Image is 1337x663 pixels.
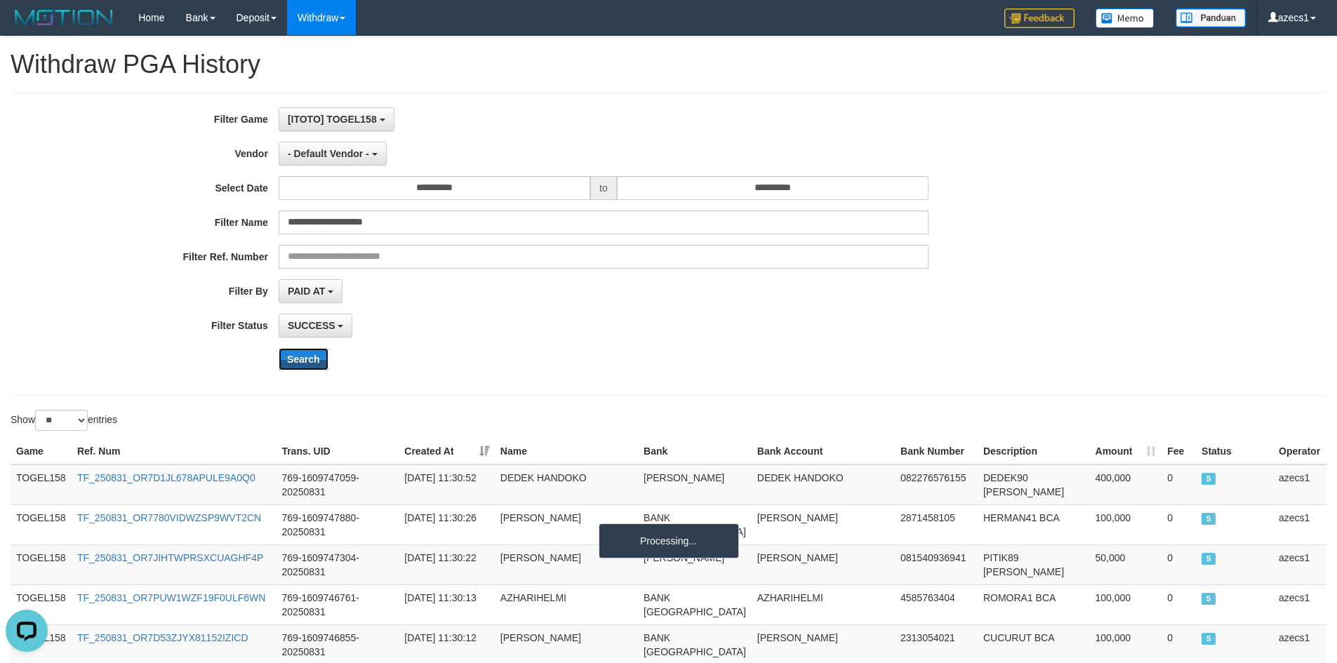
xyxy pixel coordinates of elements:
[279,142,387,166] button: - Default Vendor -
[279,107,394,131] button: [ITOTO] TOGEL158
[1202,473,1216,485] span: SUCCESS
[752,464,895,505] td: DEDEK HANDOKO
[895,584,978,624] td: 4585763404
[1196,438,1273,464] th: Status
[978,464,1090,505] td: DEDEK90 [PERSON_NAME]
[399,464,495,505] td: [DATE] 11:30:52
[978,504,1090,544] td: HERMAN41 BCA
[752,504,895,544] td: [PERSON_NAME]
[638,438,752,464] th: Bank
[11,544,72,584] td: TOGEL158
[11,438,72,464] th: Game
[77,472,255,483] a: TF_250831_OR7D1JL678APULE9A0Q0
[72,438,276,464] th: Ref. Num
[399,504,495,544] td: [DATE] 11:30:26
[895,438,978,464] th: Bank Number
[978,584,1090,624] td: ROMORA1 BCA
[399,544,495,584] td: [DATE] 11:30:22
[35,410,88,431] select: Showentries
[1096,8,1155,28] img: Button%20Memo.svg
[1162,438,1196,464] th: Fee
[399,584,495,624] td: [DATE] 11:30:13
[77,592,265,603] a: TF_250831_OR7PUW1WZF19F0ULF6WN
[1176,8,1246,27] img: panduan.png
[1090,504,1162,544] td: 100,000
[1202,593,1216,605] span: SUCCESS
[1162,504,1196,544] td: 0
[77,552,263,563] a: TF_250831_OR7JIHTWPRSXCUAGHF4P
[1162,464,1196,505] td: 0
[1273,464,1326,505] td: azecs1
[599,523,739,558] div: Processing...
[288,286,325,297] span: PAID AT
[590,176,617,200] span: to
[276,544,399,584] td: 769-1609747304-20250831
[495,584,638,624] td: AZHARIHELMI
[1273,544,1326,584] td: azecs1
[1162,544,1196,584] td: 0
[276,584,399,624] td: 769-1609746761-20250831
[11,584,72,624] td: TOGEL158
[495,438,638,464] th: Name
[638,584,752,624] td: BANK [GEOGRAPHIC_DATA]
[11,410,117,431] label: Show entries
[495,544,638,584] td: [PERSON_NAME]
[1202,513,1216,525] span: SUCCESS
[11,504,72,544] td: TOGEL158
[1273,438,1326,464] th: Operator
[638,544,752,584] td: [PERSON_NAME]
[1090,438,1162,464] th: Amount: activate to sort column ascending
[752,544,895,584] td: [PERSON_NAME]
[978,544,1090,584] td: PITIK89 [PERSON_NAME]
[1273,504,1326,544] td: azecs1
[399,438,495,464] th: Created At: activate to sort column ascending
[1004,8,1075,28] img: Feedback.jpg
[1090,584,1162,624] td: 100,000
[279,279,342,303] button: PAID AT
[77,632,248,643] a: TF_250831_OR7D53ZJYX81152IZICD
[11,7,117,28] img: MOTION_logo.png
[11,51,1326,79] h1: Withdraw PGA History
[77,512,261,523] a: TF_250831_OR7780VIDWZSP9WVT2CN
[1202,633,1216,645] span: SUCCESS
[752,438,895,464] th: Bank Account
[1090,464,1162,505] td: 400,000
[1162,584,1196,624] td: 0
[752,584,895,624] td: AZHARIHELMI
[6,6,48,48] button: Open LiveChat chat widget
[279,348,328,370] button: Search
[638,464,752,505] td: [PERSON_NAME]
[1090,544,1162,584] td: 50,000
[495,464,638,505] td: DEDEK HANDOKO
[11,464,72,505] td: TOGEL158
[288,114,377,125] span: [ITOTO] TOGEL158
[276,464,399,505] td: 769-1609747059-20250831
[288,148,369,159] span: - Default Vendor -
[978,438,1090,464] th: Description
[279,314,353,337] button: SUCCESS
[1273,584,1326,624] td: azecs1
[288,320,335,331] span: SUCCESS
[638,504,752,544] td: BANK [GEOGRAPHIC_DATA]
[895,464,978,505] td: 082276576155
[895,544,978,584] td: 081540936941
[1202,553,1216,565] span: SUCCESS
[276,438,399,464] th: Trans. UID
[495,504,638,544] td: [PERSON_NAME]
[276,504,399,544] td: 769-1609747880-20250831
[895,504,978,544] td: 2871458105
